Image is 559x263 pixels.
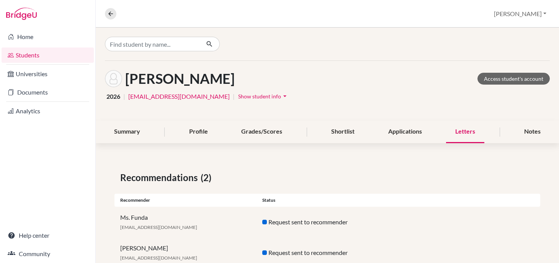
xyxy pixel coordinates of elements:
span: Recommendations [120,171,201,185]
a: Access student's account [477,73,550,85]
button: Show student infoarrow_drop_down [238,90,289,102]
span: 2026 [106,92,120,101]
div: Status [257,197,399,204]
img: Yu Shingu's avatar [105,70,122,87]
a: Community [2,246,94,261]
div: Applications [379,121,431,143]
a: Documents [2,85,94,100]
span: Show student info [238,93,281,100]
div: Grades/Scores [232,121,291,143]
button: [PERSON_NAME] [490,7,550,21]
img: Bridge-U [6,8,37,20]
div: [PERSON_NAME] [114,243,257,262]
span: (2) [201,171,214,185]
a: [EMAIL_ADDRESS][DOMAIN_NAME] [128,92,230,101]
div: Request sent to recommender [257,217,399,227]
span: [EMAIL_ADDRESS][DOMAIN_NAME] [120,255,197,261]
a: Home [2,29,94,44]
div: Summary [105,121,149,143]
input: Find student by name... [105,37,200,51]
h1: [PERSON_NAME] [125,70,235,87]
div: Request sent to recommender [257,248,399,257]
span: [EMAIL_ADDRESS][DOMAIN_NAME] [120,224,197,230]
a: Students [2,47,94,63]
span: | [123,92,125,101]
div: Profile [180,121,217,143]
a: Universities [2,66,94,82]
div: Ms. Funda [114,213,257,231]
div: Notes [515,121,550,143]
span: | [233,92,235,101]
a: Help center [2,228,94,243]
div: Letters [446,121,484,143]
div: Recommender [114,197,257,204]
a: Analytics [2,103,94,119]
div: Shortlist [322,121,364,143]
i: arrow_drop_down [281,92,289,100]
